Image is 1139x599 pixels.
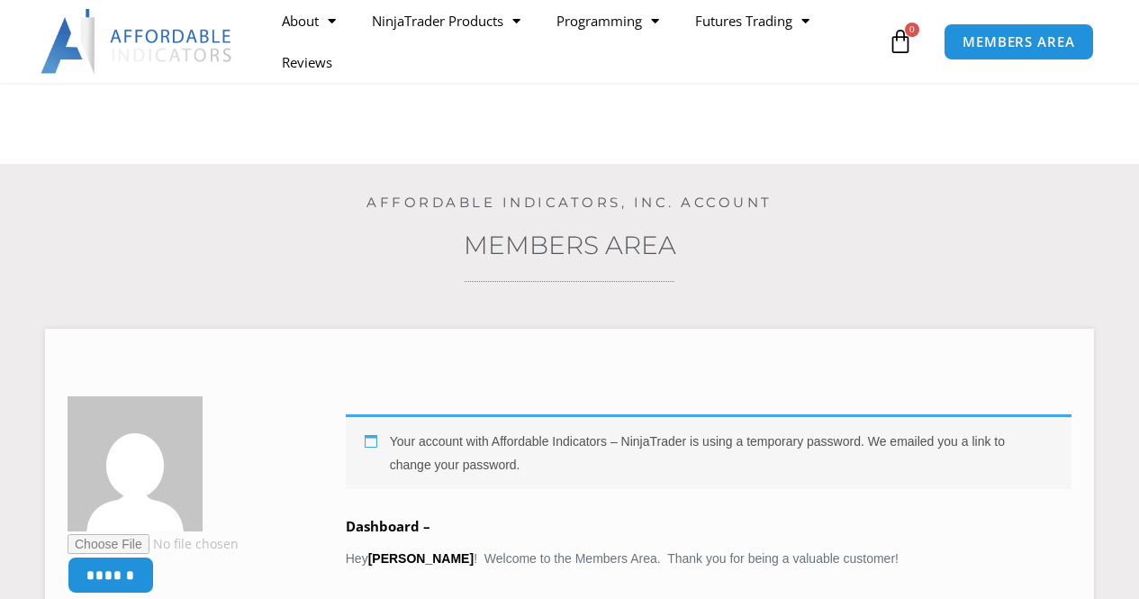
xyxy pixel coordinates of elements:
[963,35,1075,49] span: MEMBERS AREA
[346,517,430,535] b: Dashboard –
[368,551,474,566] strong: [PERSON_NAME]
[68,396,203,531] img: 9b89a8579b6816c2a6160d82dafc86991da4030203a2a4f1ff3eb3f6571c4e99
[264,41,350,83] a: Reviews
[905,23,919,37] span: 0
[464,230,676,260] a: Members Area
[346,414,1071,489] div: Your account with Affordable Indicators – NinjaTrader is using a temporary password. We emailed y...
[861,15,940,68] a: 0
[41,9,234,74] img: LogoAI | Affordable Indicators – NinjaTrader
[944,23,1094,60] a: MEMBERS AREA
[366,194,773,211] a: Affordable Indicators, Inc. Account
